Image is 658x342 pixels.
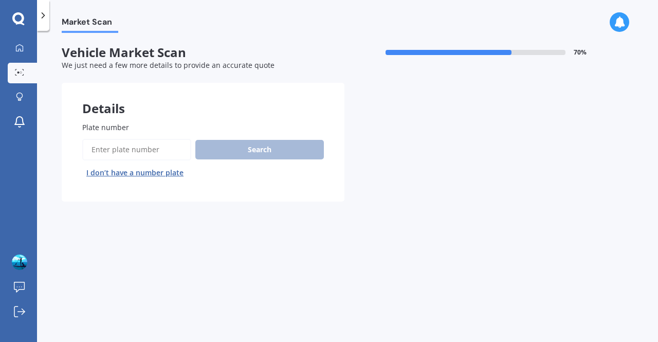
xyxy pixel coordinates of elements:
span: Market Scan [62,17,118,31]
input: Enter plate number [82,139,191,160]
span: Vehicle Market Scan [62,45,344,60]
button: I don’t have a number plate [82,165,188,181]
img: ACg8ocKsExh7jeuSbfnUtVEDhC7ItDESDDmw1xgUfKEhKkBQJgle40KX=s96-c [12,255,27,270]
span: 70 % [574,49,587,56]
span: Plate number [82,122,129,132]
span: We just need a few more details to provide an accurate quote [62,60,275,70]
div: Details [62,83,344,114]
